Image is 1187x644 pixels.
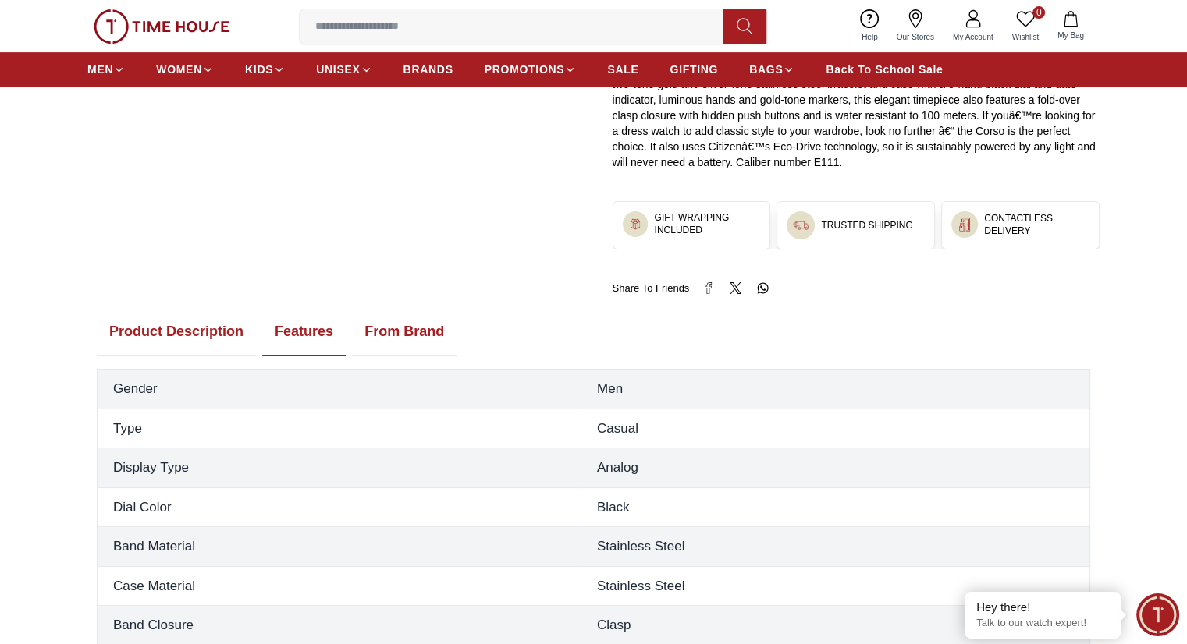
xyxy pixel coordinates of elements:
[826,55,943,83] a: Back To School Sale
[403,62,453,77] span: BRANDS
[1051,30,1090,41] span: My Bag
[97,308,256,356] button: Product Description
[1032,6,1045,19] span: 0
[581,409,1089,448] td: Casual
[98,448,581,488] th: Display Type
[629,218,642,231] img: ...
[245,55,285,83] a: KIDS
[749,62,783,77] span: BAGS
[947,31,1000,43] span: My Account
[1048,8,1093,44] button: My Bag
[403,55,453,83] a: BRANDS
[654,211,760,236] h3: GIFT WRAPPING INCLUDED
[581,487,1089,527] td: Black
[352,308,457,356] button: From Brand
[976,617,1109,630] p: Talk to our watch expert!
[156,55,214,83] a: WOMEN
[581,370,1089,409] td: Men
[670,62,718,77] span: GIFTING
[581,448,1089,488] td: Analog
[607,62,638,77] span: SALE
[581,527,1089,567] td: Stainless Steel
[98,370,581,409] th: Gender
[1003,6,1048,46] a: 0Wishlist
[485,62,565,77] span: PROMOTIONS
[485,55,577,83] a: PROMOTIONS
[581,566,1089,606] td: Stainless Steel
[670,55,718,83] a: GIFTING
[98,487,581,527] th: Dial Color
[1136,593,1179,636] div: Chat Widget
[98,566,581,606] th: Case Material
[613,281,690,296] span: Share To Friends
[262,308,346,356] button: Features
[98,409,581,448] th: Type
[156,62,202,77] span: WOMEN
[607,55,638,83] a: SALE
[87,55,125,83] a: MEN
[87,62,113,77] span: MEN
[826,62,943,77] span: Back To School Sale
[984,212,1089,237] h3: CONTACTLESS DELIVERY
[316,62,360,77] span: UNISEX
[855,31,884,43] span: Help
[749,55,794,83] a: BAGS
[793,218,809,233] img: ...
[1006,31,1045,43] span: Wishlist
[613,61,1100,170] div: A classic timepiece is always in style in the [PERSON_NAME]€™s watch from Citizen. Featuring a tw...
[852,6,887,46] a: Help
[821,219,912,232] h3: TRUSTED SHIPPING
[887,6,944,46] a: Our Stores
[245,62,273,77] span: KIDS
[94,9,229,44] img: ...
[958,218,972,232] img: ...
[316,55,371,83] a: UNISEX
[890,31,940,43] span: Our Stores
[98,527,581,567] th: Band Material
[976,600,1109,615] div: Hey there!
